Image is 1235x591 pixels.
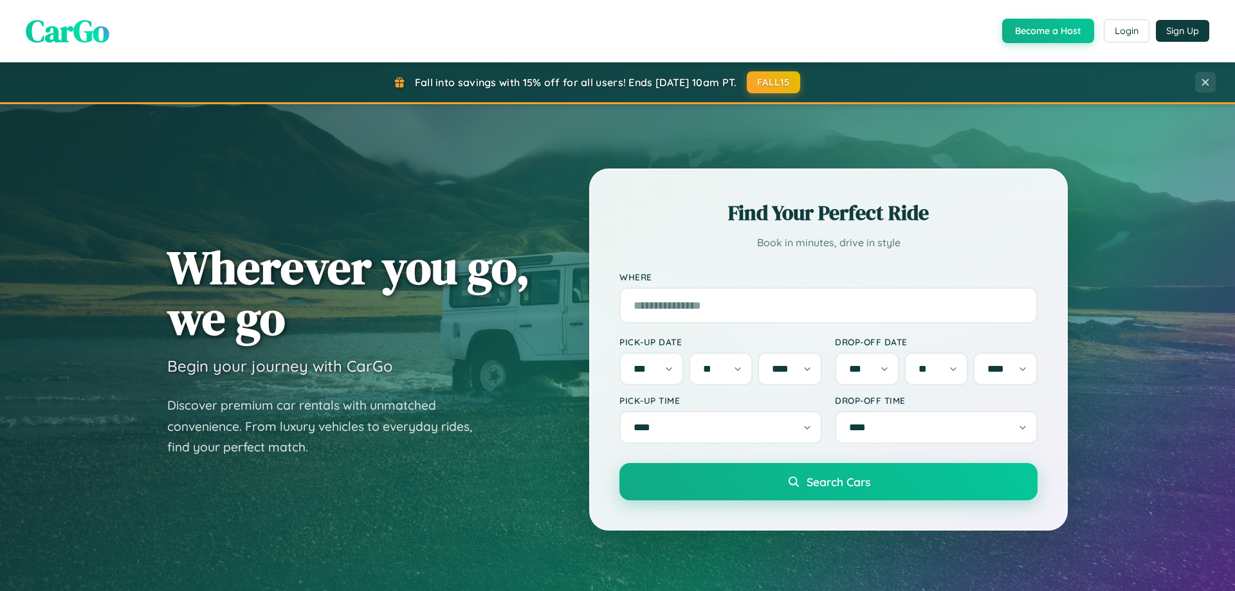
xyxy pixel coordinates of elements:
p: Book in minutes, drive in style [619,233,1038,252]
label: Drop-off Date [835,336,1038,347]
button: Login [1104,19,1149,42]
span: Search Cars [807,475,870,489]
button: Become a Host [1002,19,1094,43]
h3: Begin your journey with CarGo [167,356,393,376]
button: Search Cars [619,463,1038,500]
h1: Wherever you go, we go [167,242,530,343]
p: Discover premium car rentals with unmatched convenience. From luxury vehicles to everyday rides, ... [167,395,489,458]
label: Pick-up Time [619,395,822,406]
label: Pick-up Date [619,336,822,347]
label: Where [619,271,1038,282]
span: CarGo [26,10,109,52]
h2: Find Your Perfect Ride [619,199,1038,227]
button: Sign Up [1156,20,1209,42]
span: Fall into savings with 15% off for all users! Ends [DATE] 10am PT. [415,76,737,89]
label: Drop-off Time [835,395,1038,406]
button: FALL15 [747,71,801,93]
